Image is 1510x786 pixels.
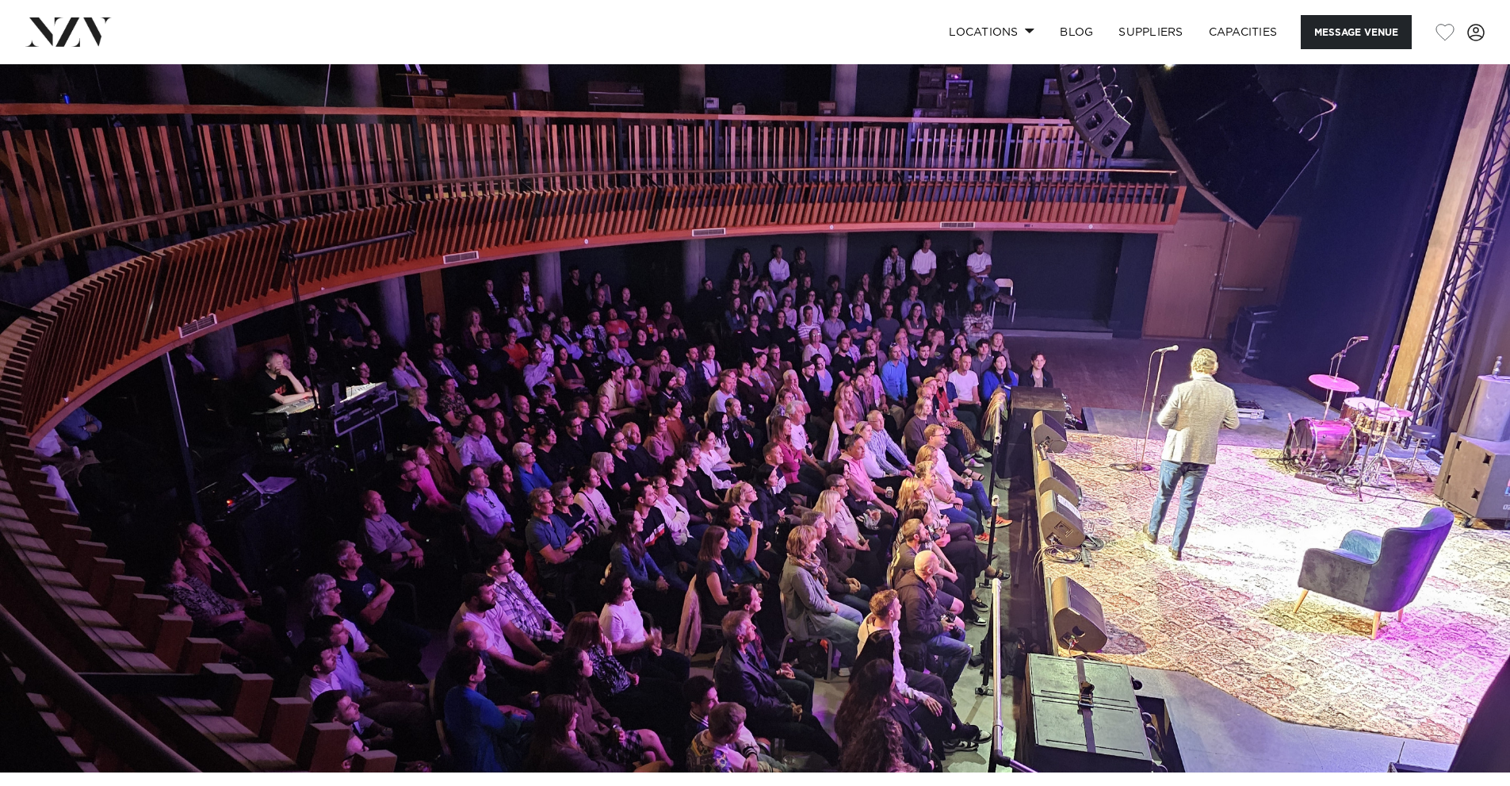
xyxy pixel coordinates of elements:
[25,17,112,46] img: nzv-logo.png
[1196,15,1290,49] a: Capacities
[936,15,1047,49] a: Locations
[1301,15,1412,49] button: Message Venue
[1106,15,1195,49] a: SUPPLIERS
[1047,15,1106,49] a: BLOG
